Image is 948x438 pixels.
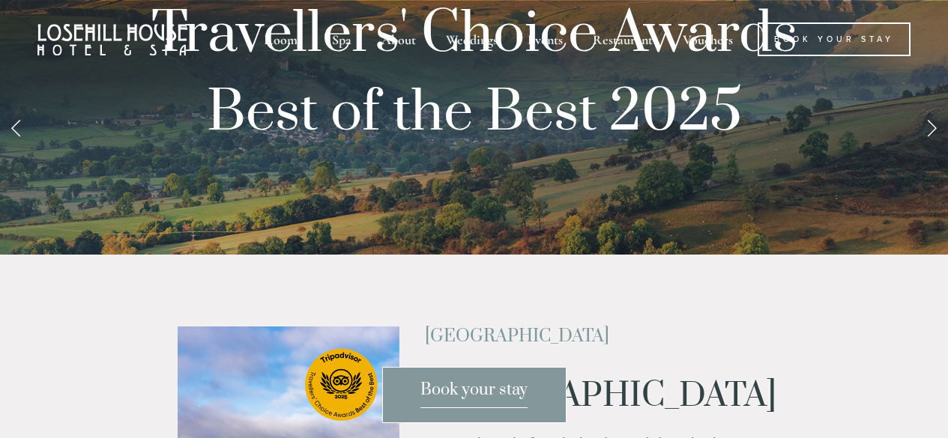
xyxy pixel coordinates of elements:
h2: [GEOGRAPHIC_DATA] [425,326,770,346]
div: Rooms [250,22,316,56]
div: Weddings [432,22,511,56]
a: Book Your Stay [758,22,911,56]
span: Book your stay [420,380,528,408]
a: Next Slide [915,105,948,150]
div: About [368,22,429,56]
div: Events [514,22,576,56]
img: Losehill House [37,24,187,55]
a: Book your stay [382,367,567,423]
div: Restaurant [579,22,666,56]
div: Spa [318,22,365,56]
a: Vouchers [669,22,746,56]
